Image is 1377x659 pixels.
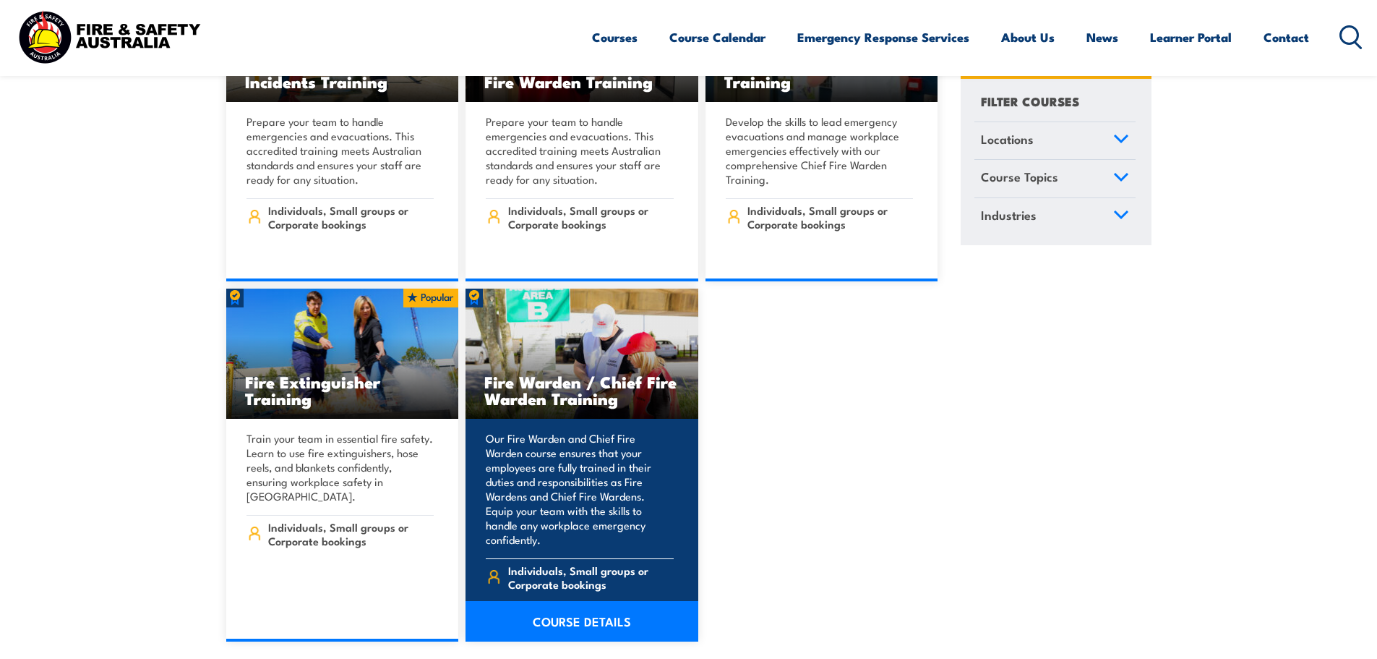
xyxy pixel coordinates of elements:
a: Industries [974,198,1136,236]
span: Individuals, Small groups or Corporate bookings [747,203,913,231]
a: News [1086,18,1118,56]
a: Course Topics [974,161,1136,198]
span: Individuals, Small groups or Corporate bookings [268,520,434,548]
a: Locations [974,122,1136,160]
h3: Fire Warden Training [484,73,679,90]
a: Fire Warden / Chief Fire Warden Training [466,289,698,419]
p: Develop the skills to lead emergency evacuations and manage workplace emergencies effectively wit... [726,114,914,187]
a: Contact [1264,18,1309,56]
a: Course Calendar [669,18,765,56]
img: Fire Warden and Chief Fire Warden Training [466,289,698,419]
h3: Fire Extinguisher Training [245,373,440,407]
h3: Chief Fire Warden Training [724,56,919,90]
span: Industries [981,205,1037,225]
img: Fire Extinguisher Training [226,289,459,419]
p: Train your team in essential fire safety. Learn to use fire extinguishers, hose reels, and blanke... [246,431,434,503]
span: Individuals, Small groups or Corporate bookings [508,564,674,591]
span: Individuals, Small groups or Corporate bookings [508,203,674,231]
a: Courses [592,18,638,56]
a: COURSE DETAILS [466,601,698,642]
h3: Undertake First Response to Fire Incidents Training [245,40,440,90]
h3: Fire Warden / Chief Fire Warden Training [484,373,679,407]
a: Emergency Response Services [797,18,969,56]
p: Prepare your team to handle emergencies and evacuations. This accredited training meets Australia... [246,114,434,187]
a: Learner Portal [1150,18,1232,56]
a: About Us [1001,18,1055,56]
p: Prepare your team to handle emergencies and evacuations. This accredited training meets Australia... [486,114,674,187]
span: Course Topics [981,168,1058,187]
span: Individuals, Small groups or Corporate bookings [268,203,434,231]
h4: FILTER COURSES [981,91,1079,111]
p: Our Fire Warden and Chief Fire Warden course ensures that your employees are fully trained in the... [486,431,674,547]
span: Locations [981,129,1034,149]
